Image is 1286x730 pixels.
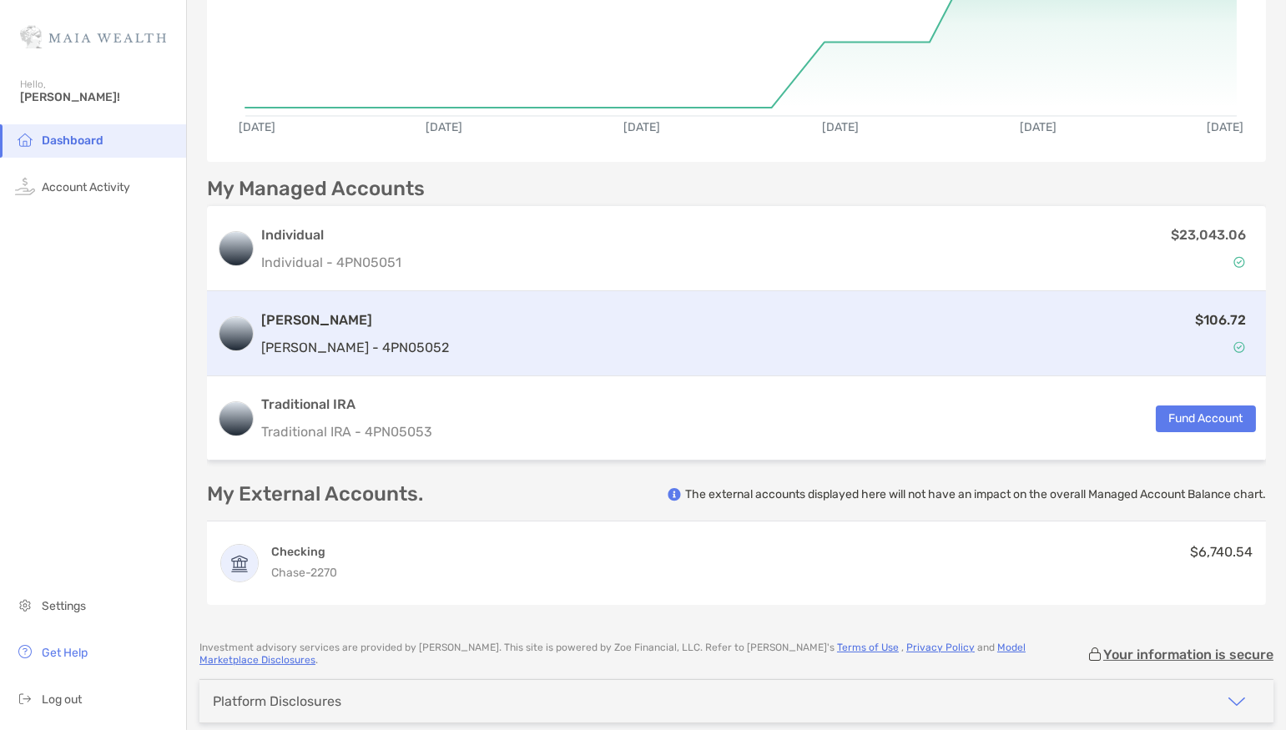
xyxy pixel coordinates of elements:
[20,90,176,104] span: [PERSON_NAME]!
[1195,310,1246,330] p: $106.72
[623,120,660,134] text: [DATE]
[221,545,258,581] img: TOTAL CHECKING
[261,395,432,415] h3: Traditional IRA
[261,421,432,442] p: Traditional IRA - 4PN05053
[42,180,130,194] span: Account Activity
[261,225,401,245] h3: Individual
[271,544,337,560] h4: Checking
[1233,341,1245,353] img: Account Status icon
[199,642,1087,667] p: Investment advisory services are provided by [PERSON_NAME] . This site is powered by Zoe Financia...
[822,120,859,134] text: [DATE]
[15,642,35,662] img: get-help icon
[685,486,1266,502] p: The external accounts displayed here will not have an impact on the overall Managed Account Balan...
[906,642,975,653] a: Privacy Policy
[42,133,103,148] span: Dashboard
[310,566,337,580] span: 2270
[1207,120,1243,134] text: [DATE]
[42,692,82,707] span: Log out
[199,642,1026,666] a: Model Marketplace Disclosures
[426,120,462,134] text: [DATE]
[1233,256,1245,268] img: Account Status icon
[1156,405,1256,432] button: Fund Account
[20,7,166,67] img: Zoe Logo
[207,484,423,505] p: My External Accounts.
[261,310,449,330] h3: [PERSON_NAME]
[42,646,88,660] span: Get Help
[239,120,275,134] text: [DATE]
[837,642,899,653] a: Terms of Use
[1020,120,1057,134] text: [DATE]
[15,129,35,149] img: household icon
[42,599,86,613] span: Settings
[1190,544,1253,560] span: $6,740.54
[1227,692,1247,712] img: icon arrow
[213,693,341,709] div: Platform Disclosures
[261,337,449,358] p: [PERSON_NAME] - 4PN05052
[207,179,425,199] p: My Managed Accounts
[271,566,310,580] span: Chase -
[15,688,35,708] img: logout icon
[219,232,253,265] img: logo account
[219,402,253,435] img: logo account
[1103,647,1273,662] p: Your information is secure
[668,488,681,501] img: info
[15,595,35,615] img: settings icon
[15,176,35,196] img: activity icon
[261,252,401,273] p: Individual - 4PN05051
[219,317,253,350] img: logo account
[1171,224,1246,245] p: $23,043.06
